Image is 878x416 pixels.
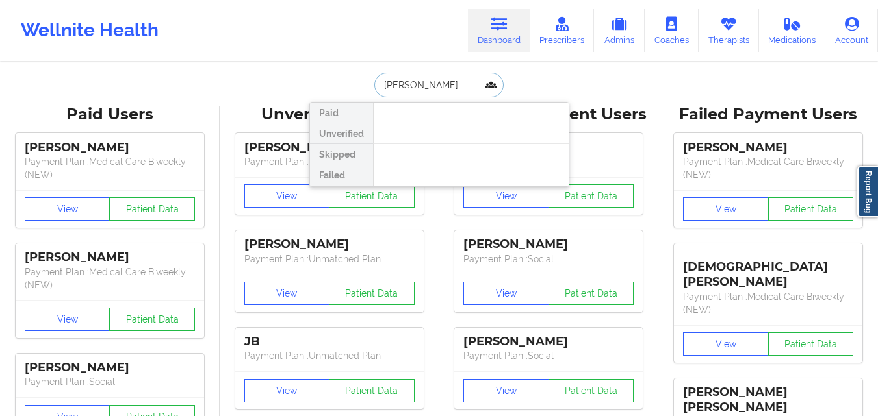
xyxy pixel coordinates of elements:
[9,104,211,125] div: Paid Users
[329,282,415,305] button: Patient Data
[244,155,415,168] p: Payment Plan : Unmatched Plan
[244,184,330,208] button: View
[768,332,854,356] button: Patient Data
[683,332,769,356] button: View
[683,155,853,181] p: Payment Plan : Medical Care Biweekly (NEW)
[310,103,373,123] div: Paid
[463,334,634,349] div: [PERSON_NAME]
[549,379,634,402] button: Patient Data
[25,140,195,155] div: [PERSON_NAME]
[468,9,530,52] a: Dashboard
[857,166,878,217] a: Report Bug
[329,379,415,402] button: Patient Data
[699,9,759,52] a: Therapists
[109,197,195,221] button: Patient Data
[25,265,195,291] p: Payment Plan : Medical Care Biweekly (NEW)
[683,385,853,415] div: [PERSON_NAME] [PERSON_NAME]
[244,282,330,305] button: View
[683,197,769,221] button: View
[310,144,373,165] div: Skipped
[667,104,869,125] div: Failed Payment Users
[683,140,853,155] div: [PERSON_NAME]
[25,197,110,221] button: View
[25,250,195,265] div: [PERSON_NAME]
[463,252,634,265] p: Payment Plan : Social
[25,360,195,375] div: [PERSON_NAME]
[463,184,549,208] button: View
[244,349,415,362] p: Payment Plan : Unmatched Plan
[759,9,826,52] a: Medications
[244,334,415,349] div: JB
[683,250,853,289] div: [DEMOGRAPHIC_DATA][PERSON_NAME]
[109,308,195,331] button: Patient Data
[244,252,415,265] p: Payment Plan : Unmatched Plan
[310,123,373,144] div: Unverified
[549,184,634,208] button: Patient Data
[244,237,415,252] div: [PERSON_NAME]
[229,104,430,125] div: Unverified Users
[768,197,854,221] button: Patient Data
[463,349,634,362] p: Payment Plan : Social
[463,282,549,305] button: View
[25,155,195,181] p: Payment Plan : Medical Care Biweekly (NEW)
[310,165,373,186] div: Failed
[244,140,415,155] div: [PERSON_NAME]
[463,379,549,402] button: View
[463,237,634,252] div: [PERSON_NAME]
[594,9,645,52] a: Admins
[25,308,110,331] button: View
[683,290,853,316] p: Payment Plan : Medical Care Biweekly (NEW)
[25,375,195,388] p: Payment Plan : Social
[645,9,699,52] a: Coaches
[825,9,878,52] a: Account
[244,379,330,402] button: View
[549,282,634,305] button: Patient Data
[530,9,595,52] a: Prescribers
[329,184,415,208] button: Patient Data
